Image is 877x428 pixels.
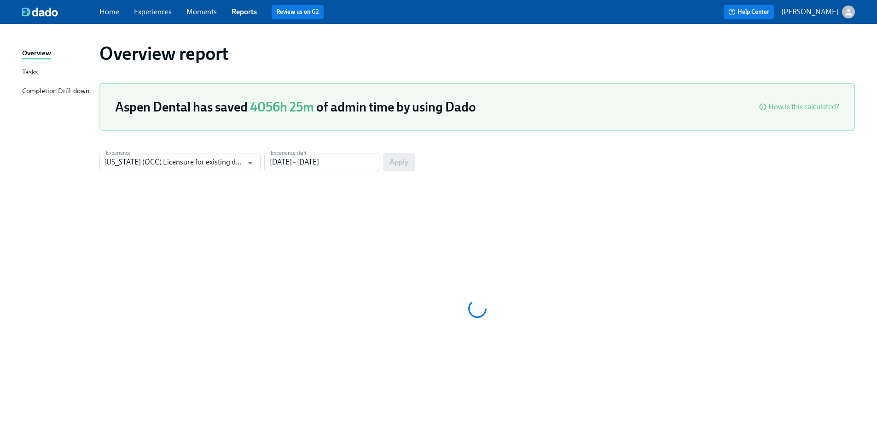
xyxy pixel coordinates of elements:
img: dado [22,7,58,17]
button: Open [243,156,257,170]
h1: Overview report [99,42,229,64]
a: Tasks [22,67,92,78]
a: Reports [232,7,257,16]
div: How is this calculated? [768,102,839,112]
div: Tasks [22,67,38,78]
p: [PERSON_NAME] [781,7,838,17]
div: Completion Drill-down [22,86,89,97]
button: Review us on G2 [272,5,324,19]
button: [PERSON_NAME] [781,6,855,18]
div: Overview [22,48,51,59]
a: Review us on G2 [276,7,319,17]
button: Help Center [724,5,774,19]
a: Experiences [134,7,172,16]
span: 4056h 25m [250,99,314,115]
h3: Aspen Dental has saved of admin time by using Dado [115,99,476,115]
a: Home [99,7,119,16]
span: Help Center [728,7,769,17]
a: Overview [22,48,92,59]
a: Moments [186,7,217,16]
a: dado [22,7,99,17]
a: Completion Drill-down [22,86,92,97]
